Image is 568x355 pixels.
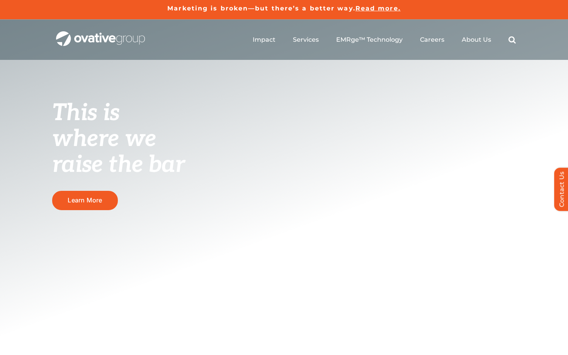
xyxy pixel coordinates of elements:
[293,36,319,44] a: Services
[52,125,185,179] span: where we raise the bar
[253,36,275,44] a: Impact
[253,27,516,52] nav: Menu
[68,197,102,204] span: Learn More
[420,36,444,44] a: Careers
[167,5,355,12] a: Marketing is broken—but there’s a better way.
[355,5,401,12] a: Read more.
[336,36,403,44] a: EMRge™ Technology
[508,36,516,44] a: Search
[52,191,118,210] a: Learn More
[52,99,119,127] span: This is
[56,31,145,38] a: OG_Full_horizontal_WHT
[462,36,491,44] a: About Us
